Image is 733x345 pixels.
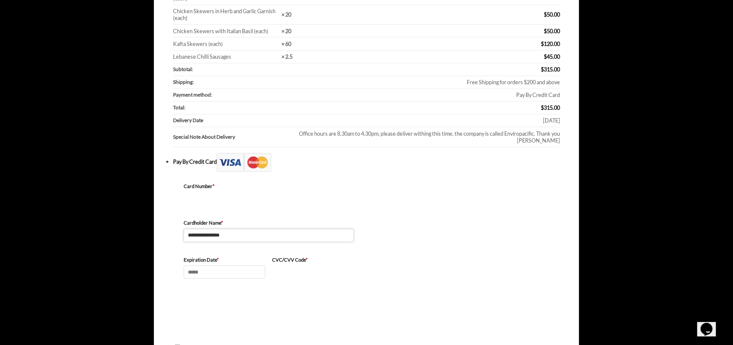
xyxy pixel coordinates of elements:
bdi: 50.00 [544,28,560,34]
strong: × 20 [281,11,291,18]
bdi: 315.00 [541,66,560,73]
th: Shipping: [173,76,295,89]
bdi: 315.00 [541,104,560,111]
label: CVC/CVV Code [272,256,354,264]
iframe: chat widget [697,311,724,336]
td: Chicken Skewers in Herb and Garlic Garnish (each) [173,5,279,25]
th: Total: [173,102,295,114]
td: Office hours are 8.30am to 4.30pm, please deliver withing this time, the company is called Enviro... [295,127,560,147]
th: Special Note About Delivery [173,127,295,147]
strong: × 20 [281,28,291,34]
td: [DATE] [295,114,560,127]
abbr: required [221,220,223,225]
label: Pay By Credit Card [173,158,271,165]
strong: × 2.5 [281,53,293,60]
strong: × 60 [281,40,291,47]
td: Chicken Skewers with Italian Basil (each) [173,25,279,37]
span: $ [544,28,547,34]
abbr: required [217,257,219,262]
td: Lebanese Chilli Sausages [173,51,279,63]
span: $ [541,66,544,73]
th: Delivery Date [173,114,295,127]
td: Free Shipping for orders $200 and above [295,76,560,89]
bdi: 50.00 [544,11,560,18]
label: Cardholder Name [184,219,354,227]
span: $ [544,53,547,60]
label: Expiration Date [184,256,265,264]
th: Payment method: [173,89,295,102]
span: $ [541,104,544,111]
span: $ [541,40,544,47]
abbr: required [213,183,215,189]
img: Checkout [217,153,271,172]
td: Kafta Skewers (each) [173,37,279,50]
th: Subtotal: [173,63,295,76]
abbr: required [306,257,308,262]
td: Pay By Credit Card [295,89,560,102]
bdi: 120.00 [541,40,560,47]
bdi: 45.00 [544,53,560,60]
span: $ [544,11,547,18]
label: Card Number [184,182,354,190]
